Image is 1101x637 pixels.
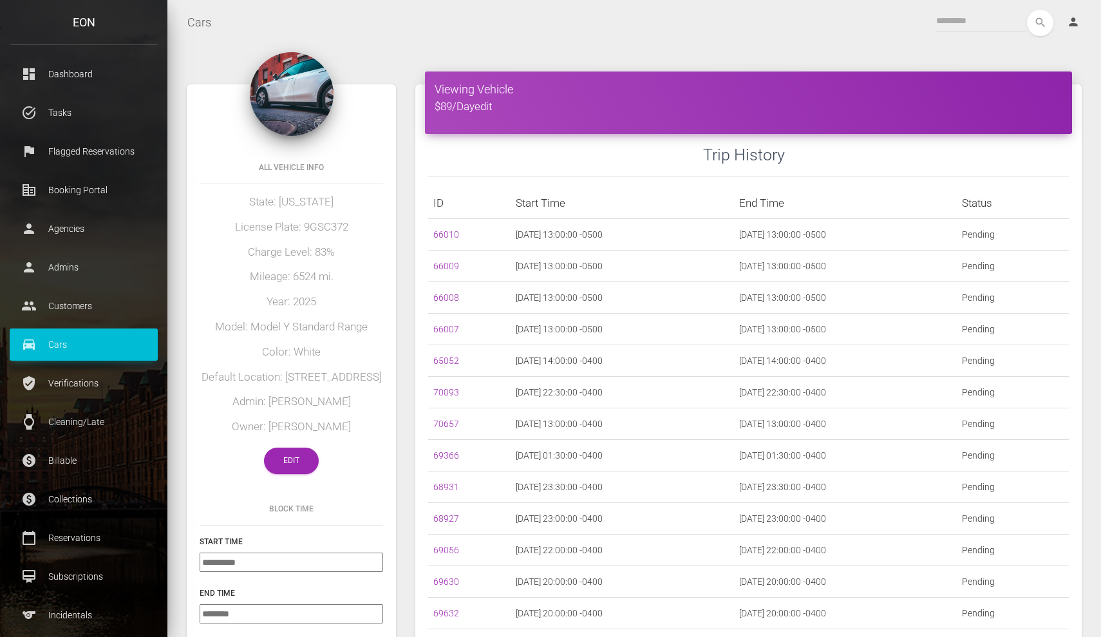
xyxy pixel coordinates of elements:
[10,97,158,129] a: task_alt Tasks
[511,219,733,251] td: [DATE] 13:00:00 -0500
[250,52,334,136] img: 168.jpg
[200,294,383,310] h5: Year: 2025
[435,99,1062,115] h5: $89/Day
[10,560,158,593] a: card_membership Subscriptions
[1067,15,1080,28] i: person
[10,406,158,438] a: watch Cleaning/Late
[734,345,957,377] td: [DATE] 14:00:00 -0400
[703,144,1069,166] h3: Trip History
[511,251,733,282] td: [DATE] 13:00:00 -0500
[511,598,733,629] td: [DATE] 20:00:00 -0400
[734,566,957,598] td: [DATE] 20:00:00 -0400
[10,483,158,515] a: paid Collections
[433,356,459,366] a: 65052
[200,419,383,435] h5: Owner: [PERSON_NAME]
[10,213,158,245] a: person Agencies
[734,251,957,282] td: [DATE] 13:00:00 -0500
[734,535,957,566] td: [DATE] 22:00:00 -0400
[19,490,148,509] p: Collections
[734,471,957,503] td: [DATE] 23:30:00 -0400
[19,180,148,200] p: Booking Portal
[19,567,148,586] p: Subscriptions
[511,282,733,314] td: [DATE] 13:00:00 -0500
[511,503,733,535] td: [DATE] 23:00:00 -0400
[433,513,459,524] a: 68927
[433,608,459,618] a: 69632
[200,503,383,515] h6: Block Time
[511,377,733,408] td: [DATE] 22:30:00 -0400
[200,195,383,210] h5: State: [US_STATE]
[734,377,957,408] td: [DATE] 22:30:00 -0400
[10,599,158,631] a: sports Incidentals
[433,387,459,397] a: 70093
[511,187,733,219] th: Start Time
[428,187,511,219] th: ID
[734,219,957,251] td: [DATE] 13:00:00 -0500
[433,292,459,303] a: 66008
[957,377,1069,408] td: Pending
[433,419,459,429] a: 70657
[200,319,383,335] h5: Model: Model Y Standard Range
[10,251,158,283] a: person Admins
[957,440,1069,471] td: Pending
[511,408,733,440] td: [DATE] 13:00:00 -0400
[511,314,733,345] td: [DATE] 13:00:00 -0500
[10,174,158,206] a: corporate_fare Booking Portal
[19,64,148,84] p: Dashboard
[734,440,957,471] td: [DATE] 01:30:00 -0400
[19,451,148,470] p: Billable
[19,605,148,625] p: Incidentals
[200,370,383,385] h5: Default Location: [STREET_ADDRESS]
[10,290,158,322] a: people Customers
[19,142,148,161] p: Flagged Reservations
[10,522,158,554] a: calendar_today Reservations
[957,503,1069,535] td: Pending
[433,324,459,334] a: 66007
[957,535,1069,566] td: Pending
[957,314,1069,345] td: Pending
[511,440,733,471] td: [DATE] 01:30:00 -0400
[10,58,158,90] a: dashboard Dashboard
[200,269,383,285] h5: Mileage: 6524 mi.
[511,566,733,598] td: [DATE] 20:00:00 -0400
[957,187,1069,219] th: Status
[1027,10,1053,36] button: search
[957,345,1069,377] td: Pending
[957,408,1069,440] td: Pending
[433,450,459,461] a: 69366
[957,282,1069,314] td: Pending
[200,536,383,547] h6: Start Time
[734,282,957,314] td: [DATE] 13:00:00 -0500
[433,261,459,271] a: 66009
[187,6,211,39] a: Cars
[433,229,459,240] a: 66010
[957,566,1069,598] td: Pending
[19,528,148,547] p: Reservations
[200,587,383,599] h6: End Time
[435,81,1062,97] h4: Viewing Vehicle
[734,598,957,629] td: [DATE] 20:00:00 -0400
[19,258,148,277] p: Admins
[433,545,459,555] a: 69056
[200,220,383,235] h5: License Plate: 9GSC372
[511,471,733,503] td: [DATE] 23:30:00 -0400
[511,535,733,566] td: [DATE] 22:00:00 -0400
[10,328,158,361] a: drive_eta Cars
[200,245,383,260] h5: Charge Level: 83%
[957,251,1069,282] td: Pending
[734,187,957,219] th: End Time
[957,471,1069,503] td: Pending
[200,162,383,173] h6: All Vehicle Info
[957,219,1069,251] td: Pending
[734,314,957,345] td: [DATE] 13:00:00 -0500
[10,444,158,477] a: paid Billable
[957,598,1069,629] td: Pending
[734,503,957,535] td: [DATE] 23:00:00 -0400
[19,374,148,393] p: Verifications
[19,219,148,238] p: Agencies
[433,482,459,492] a: 68931
[200,345,383,360] h5: Color: White
[19,412,148,432] p: Cleaning/Late
[200,394,383,410] h5: Admin: [PERSON_NAME]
